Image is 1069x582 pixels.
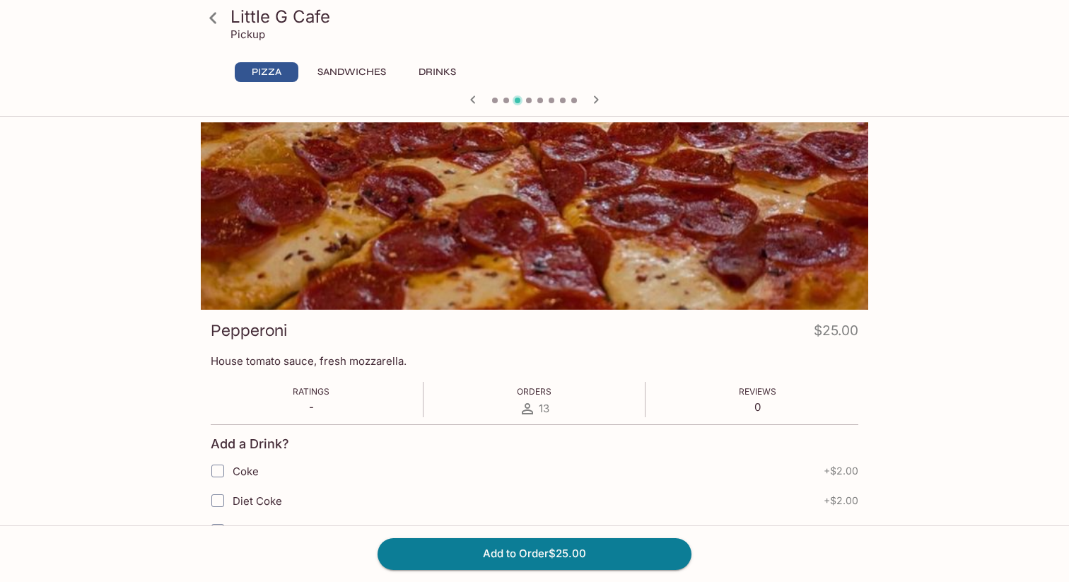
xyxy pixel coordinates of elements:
[310,62,394,82] button: Sandwiches
[230,6,863,28] h3: Little G Cafe
[378,538,691,569] button: Add to Order$25.00
[230,28,265,41] p: Pickup
[517,386,551,397] span: Orders
[233,524,285,537] span: Coke Zero
[293,400,329,414] p: -
[824,495,858,506] span: + $2.00
[293,386,329,397] span: Ratings
[211,354,858,368] p: House tomato sauce, fresh mozzarella.
[235,62,298,82] button: Pizza
[739,386,776,397] span: Reviews
[233,494,282,508] span: Diet Coke
[405,62,469,82] button: Drinks
[201,122,868,310] div: Pepperoni
[233,465,259,478] span: Coke
[824,465,858,477] span: + $2.00
[211,436,289,452] h4: Add a Drink?
[739,400,776,414] p: 0
[539,402,549,415] span: 13
[211,320,287,342] h3: Pepperoni
[814,320,858,347] h4: $25.00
